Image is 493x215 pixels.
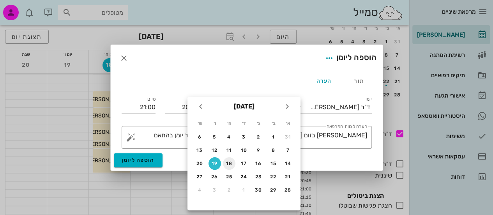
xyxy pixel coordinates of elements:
div: 30 [253,187,265,193]
button: 10 [238,144,250,156]
button: הוספה ליומן [114,153,163,167]
button: 25 [223,171,235,183]
button: 22 [267,171,279,183]
button: 1 [267,131,279,143]
div: 22 [267,174,279,179]
button: 17 [238,157,250,170]
button: 2 [253,131,265,143]
div: 23 [253,174,265,179]
button: [DATE] [231,99,258,114]
div: 6 [194,134,206,140]
button: חודש שעבר [280,100,294,114]
div: 12 [209,147,221,153]
div: 10 [238,147,250,153]
th: ו׳ [208,117,222,130]
div: 2 [253,134,265,140]
button: 27 [194,171,206,183]
div: 4 [194,187,206,193]
button: 28 [282,184,294,196]
button: 30 [253,184,265,196]
button: 5 [209,131,221,143]
div: ד"ר [PERSON_NAME] [311,104,370,111]
button: 19 [209,157,221,170]
div: תור [341,71,376,90]
label: הערה לצוות המרפאה [326,124,367,130]
button: חודש הבא [194,100,208,114]
button: 3 [238,131,250,143]
div: יומןד"ר [PERSON_NAME] [295,101,372,114]
button: 4 [194,184,206,196]
button: 26 [209,171,221,183]
button: 16 [253,157,265,170]
div: 3 [209,187,221,193]
div: 26 [209,174,221,179]
div: 1 [238,187,250,193]
button: 31 [282,131,294,143]
div: הוספה ליומן [322,51,376,65]
button: 11 [223,144,235,156]
button: 7 [282,144,294,156]
th: ד׳ [237,117,251,130]
div: 31 [282,134,294,140]
th: ג׳ [252,117,266,130]
div: 21 [282,174,294,179]
button: 15 [267,157,279,170]
button: 24 [238,171,250,183]
button: 2 [223,184,235,196]
label: תאריך [273,96,285,102]
button: 23 [253,171,265,183]
div: 19 [209,161,221,166]
button: 14 [282,157,294,170]
div: 8 [267,147,279,153]
div: 27 [194,174,206,179]
div: 14 [282,161,294,166]
div: 25 [223,174,235,179]
button: 8 [267,144,279,156]
button: 1 [238,184,250,196]
div: 29 [267,187,279,193]
div: 2 [223,187,235,193]
button: 9 [253,144,265,156]
button: 13 [194,144,206,156]
button: 21 [282,171,294,183]
button: 18 [223,157,235,170]
div: 20 [194,161,206,166]
button: 6 [194,131,206,143]
label: יומן [365,96,372,102]
th: ב׳ [267,117,281,130]
div: 15 [267,161,279,166]
div: הערה [306,71,341,90]
div: 18 [223,161,235,166]
button: 3 [209,184,221,196]
div: 9 [253,147,265,153]
button: 12 [209,144,221,156]
div: 3 [238,134,250,140]
button: 4 [223,131,235,143]
div: 1 [267,134,279,140]
label: סיום [147,96,155,102]
div: 17 [238,161,250,166]
label: שעה [190,96,199,102]
div: 28 [282,187,294,193]
div: 7 [282,147,294,153]
div: 16 [253,161,265,166]
span: הוספה ליומן [122,157,155,163]
th: א׳ [281,117,295,130]
div: 13 [194,147,206,153]
th: ה׳ [222,117,236,130]
div: 5 [209,134,221,140]
button: 20 [194,157,206,170]
button: 29 [267,184,279,196]
div: 11 [223,147,235,153]
div: 24 [238,174,250,179]
div: 4 [223,134,235,140]
th: ש׳ [193,117,207,130]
